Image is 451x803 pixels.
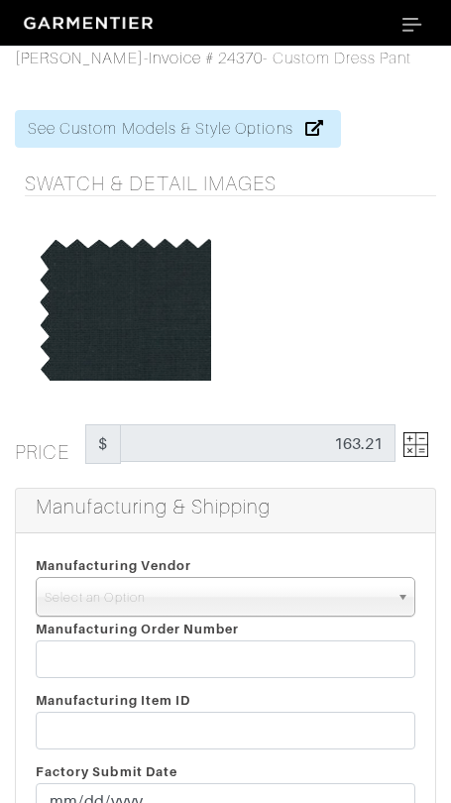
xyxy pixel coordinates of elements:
img: garmentier-logo-header-white-b43fb05a5012e4ada735d5af1a66efaba907eab6374d6393d1fbf88cb4ef424d.png [16,9,165,38]
a: Invoice # 24370 [149,50,264,67]
h5: Price [15,424,85,464]
span: Manufacturing Order Number [36,622,239,636]
img: menu_icon-7755f865694eea3fb4fb14317b3345316082ae68df1676627169483aed1b22b2.svg [402,18,422,32]
span: Factory Submit Date [36,764,177,779]
div: - - Custom Dress Pant [15,47,411,70]
a: See Custom Models & Style Options [15,110,341,148]
span: Manufacturing Item ID [36,693,190,708]
h5: Swatch & Detail Images [25,172,436,195]
button: Toggle navigation [390,8,435,38]
a: [PERSON_NAME] [15,50,144,67]
span: Select an Option [45,578,389,618]
span: Manufacturing Vendor [36,558,191,573]
h5: Manufacturing & Shipping [36,495,425,518]
span: $ [85,424,121,464]
img: Open Price Breakdown [403,432,428,457]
